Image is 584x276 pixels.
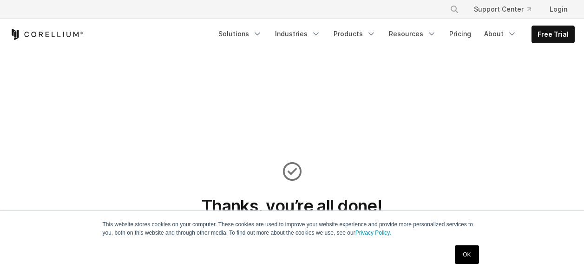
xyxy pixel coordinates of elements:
a: Industries [269,26,326,42]
div: Navigation Menu [439,1,575,18]
a: Privacy Policy. [355,230,391,236]
a: Products [328,26,381,42]
h1: Thanks, you’re all done! [131,196,453,216]
p: This website stores cookies on your computer. These cookies are used to improve your website expe... [103,220,482,237]
a: Pricing [444,26,477,42]
a: OK [455,245,479,264]
a: Login [542,1,575,18]
a: Free Trial [532,26,574,43]
a: Resources [383,26,442,42]
button: Search [446,1,463,18]
a: About [479,26,522,42]
div: Navigation Menu [213,26,575,43]
a: Support Center [466,1,538,18]
a: Solutions [213,26,268,42]
a: Corellium Home [10,29,84,40]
